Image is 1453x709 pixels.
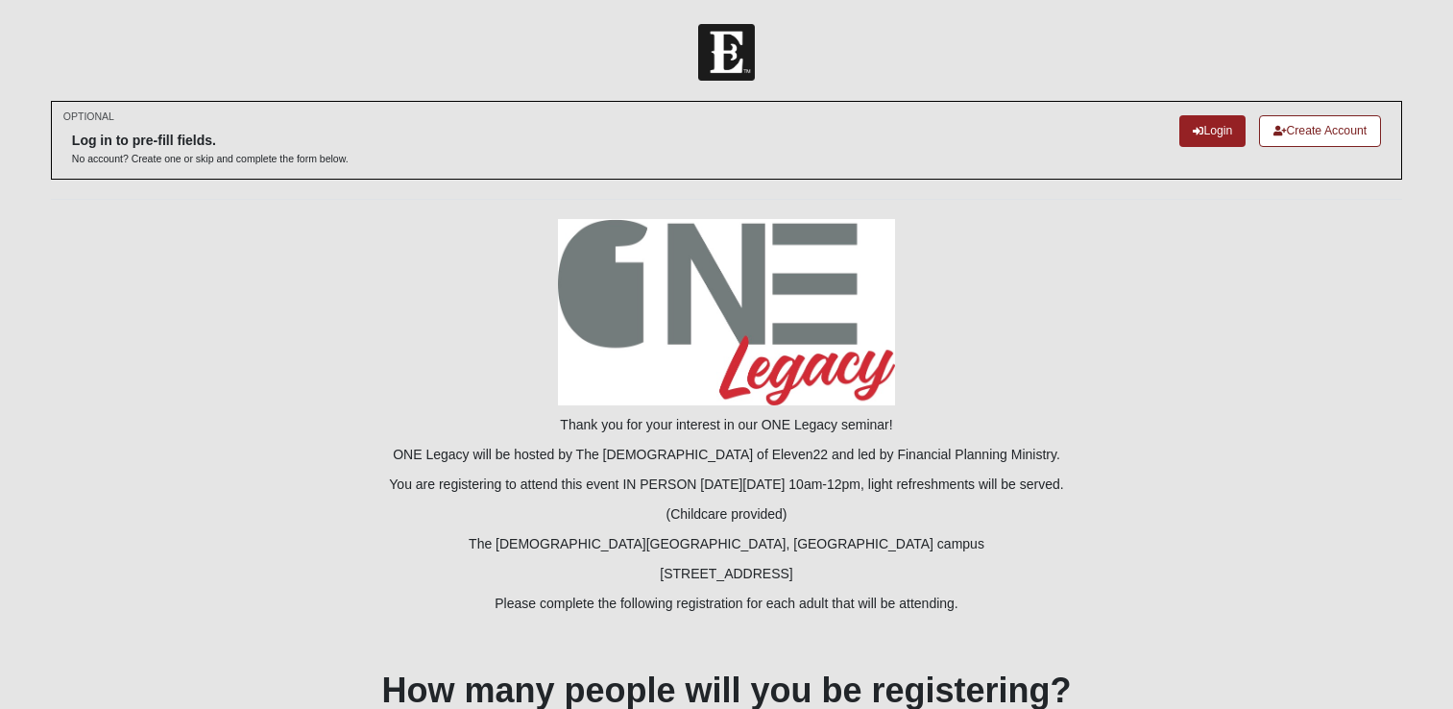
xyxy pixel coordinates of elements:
a: Create Account [1259,115,1381,147]
p: ONE Legacy will be hosted by The [DEMOGRAPHIC_DATA] of Eleven22 and led by Financial Planning Min... [51,445,1402,465]
p: [STREET_ADDRESS] [51,564,1402,584]
p: You are registering to attend this event IN PERSON [DATE][DATE] 10am-12pm, light refreshments wil... [51,475,1402,495]
img: ONE_Legacy_logo_FINAL.jpg [558,219,896,404]
p: (Childcare provided) [51,504,1402,525]
a: Login [1179,115,1246,147]
p: No account? Create one or skip and complete the form below. [72,152,349,166]
h6: Log in to pre-fill fields. [72,133,349,149]
p: Thank you for your interest in our ONE Legacy seminar! [51,415,1402,435]
p: Please complete the following registration for each adult that will be attending. [51,594,1402,614]
small: OPTIONAL [63,110,114,124]
img: Church of Eleven22 Logo [698,24,755,81]
p: The [DEMOGRAPHIC_DATA][GEOGRAPHIC_DATA], [GEOGRAPHIC_DATA] campus [51,534,1402,554]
